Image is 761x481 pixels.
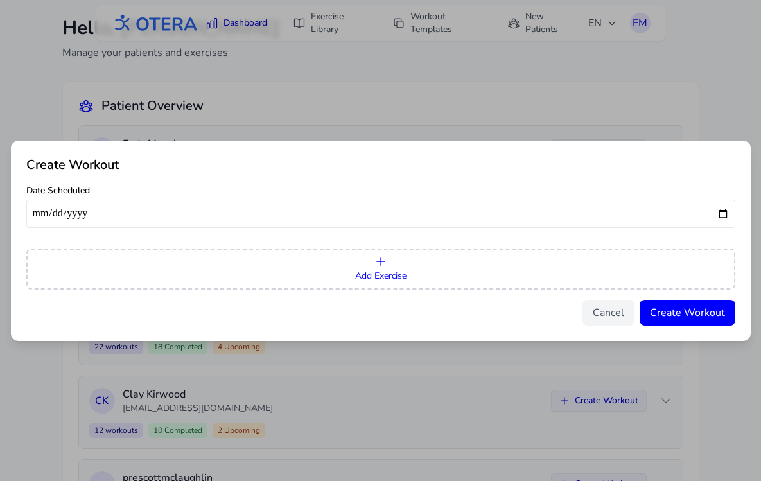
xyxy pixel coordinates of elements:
button: Add Exercise [26,249,735,290]
h2: Create Workout [26,156,735,174]
span: Add Exercise [355,270,407,282]
label: Date Scheduled [26,184,735,197]
button: Cancel [582,300,634,326]
button: Create Workout [640,300,735,326]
